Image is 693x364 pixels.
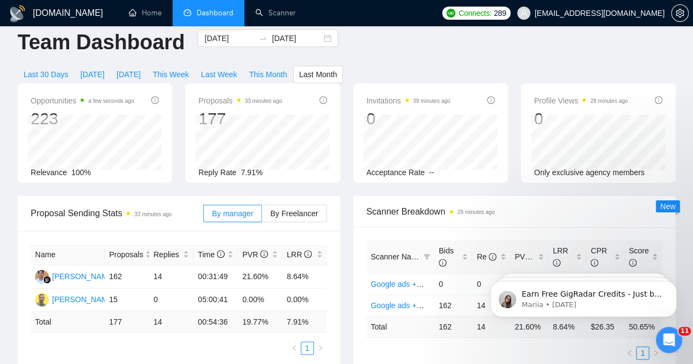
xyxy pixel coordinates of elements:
span: filter [421,249,432,265]
span: info-circle [217,250,225,258]
td: 0.00% [282,288,327,311]
div: [PERSON_NAME] [52,270,115,282]
a: homeHome [129,8,162,18]
span: Last Month [299,68,337,80]
span: Bids [439,246,454,267]
span: Reply Rate [198,168,236,177]
span: Last 30 Days [24,68,68,80]
span: Replies [153,249,181,261]
button: left [623,346,636,360]
span: -- [429,168,434,177]
span: info-circle [260,250,268,258]
a: Google ads +meta descriptions (Exact) [371,280,503,288]
span: info-circle [655,96,662,104]
span: This Month [249,68,287,80]
td: 14 [149,265,193,288]
span: Time [198,250,224,259]
div: 0 [366,108,450,129]
div: 223 [31,108,134,129]
li: Previous Page [623,346,636,360]
span: Proposals [198,94,282,107]
input: End date [272,32,322,44]
td: 14 [149,311,193,333]
td: 8.64% [282,265,327,288]
span: Invitations [366,94,450,107]
span: Acceptance Rate [366,168,425,177]
span: Profile Views [534,94,628,107]
span: By Freelancer [270,209,318,218]
span: swap-right [259,34,267,43]
span: info-circle [489,253,496,261]
button: This Month [243,66,293,83]
div: [PERSON_NAME] [52,293,115,305]
a: 1 [301,342,313,354]
span: info-circle [532,253,540,261]
iframe: Intercom live chat [656,327,682,353]
span: 7.91% [241,168,263,177]
th: Replies [149,244,193,265]
a: setting [671,9,689,18]
span: to [259,34,267,43]
iframe: Intercom notifications message [474,258,693,334]
td: 19.77 % [238,311,282,333]
li: Previous Page [288,342,301,355]
span: [DATE] [117,68,141,80]
td: 162 [105,265,149,288]
time: 33 minutes ago [245,98,282,104]
h1: Team Dashboard [18,30,185,55]
button: [DATE] [111,66,147,83]
button: right [649,346,662,360]
td: 14 [472,316,510,337]
a: AM[PERSON_NAME] [35,294,115,303]
div: 177 [198,108,282,129]
li: 1 [636,346,649,360]
td: 00:31:49 [193,265,238,288]
span: LRR [553,246,568,267]
time: a few seconds ago [88,98,134,104]
span: info-circle [304,250,312,258]
button: setting [671,4,689,22]
td: 162 [434,294,472,316]
span: filter [423,253,430,260]
td: 7.91 % [282,311,327,333]
a: searchScanner [255,8,296,18]
span: This Week [153,68,189,80]
td: Total [366,316,434,337]
td: 15 [105,288,149,311]
span: left [626,350,633,356]
img: AC [35,270,49,284]
td: 0 [434,273,472,294]
span: right [652,350,659,356]
time: 39 minutes ago [413,98,450,104]
span: By manager [212,209,253,218]
a: 1 [637,347,649,359]
li: 1 [301,342,314,355]
button: right [314,342,327,355]
button: [DATE] [75,66,111,83]
span: Proposals [109,249,143,261]
button: Last Month [293,66,343,83]
td: 05:00:41 [193,288,238,311]
span: [DATE] [81,68,105,80]
span: info-circle [439,259,446,267]
span: left [291,345,297,351]
span: info-circle [151,96,159,104]
time: 33 minutes ago [134,211,171,217]
span: Scanner Breakdown [366,205,663,218]
td: 177 [105,311,149,333]
li: Next Page [649,346,662,360]
li: Next Page [314,342,327,355]
span: Only exclusive agency members [534,168,645,177]
td: 0.00% [238,288,282,311]
span: Last Week [201,68,237,80]
td: 162 [434,316,472,337]
span: LRR [287,250,312,259]
span: New [660,202,675,211]
span: Proposal Sending Stats [31,206,203,220]
span: Scanner Name [371,252,422,261]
